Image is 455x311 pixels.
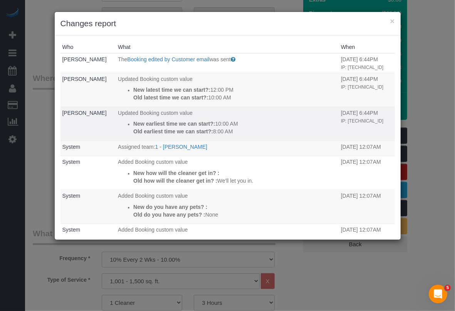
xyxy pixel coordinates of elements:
[60,224,116,258] td: Who
[62,193,81,199] a: System
[339,224,395,258] td: When
[116,190,339,224] td: What
[445,285,451,291] span: 5
[390,17,395,25] button: ×
[55,12,401,240] sui-modal: Changes report
[60,156,116,190] td: Who
[116,156,339,190] td: What
[133,121,215,127] strong: New earliest time we can start?:
[60,190,116,224] td: Who
[60,107,116,141] td: Who
[118,227,188,233] span: Added Booking custom value
[118,76,193,82] span: Updated Booking custom value
[429,285,447,303] iframe: Intercom live chat
[133,86,337,94] p: 12:00 PM
[133,120,337,128] p: 10:00 AM
[341,65,383,70] small: IP: [TECHNICAL_ID]
[155,144,207,150] a: 1 - [PERSON_NAME]
[339,41,395,53] th: When
[118,110,193,116] span: Updated Booking custom value
[133,87,210,93] strong: New latest time we can start?:
[133,177,337,185] p: We'll let you in.
[118,144,155,150] span: Assigned team:
[60,53,116,73] td: Who
[339,53,395,73] td: When
[339,73,395,107] td: When
[133,178,217,184] strong: Old how will the cleaner get in? :
[62,76,107,82] a: [PERSON_NAME]
[341,118,383,124] small: IP: [TECHNICAL_ID]
[62,56,107,62] a: [PERSON_NAME]
[339,156,395,190] td: When
[62,227,81,233] a: System
[133,204,207,210] strong: New do you have any pets? :
[339,107,395,141] td: When
[116,224,339,258] td: What
[133,170,219,176] strong: New how will the cleaner get in? :
[118,193,188,199] span: Added Booking custom value
[118,56,127,62] span: The
[60,41,116,53] th: Who
[62,110,107,116] a: [PERSON_NAME]
[118,159,188,165] span: Added Booking custom value
[133,94,208,101] strong: Old latest time we can start?:
[133,212,205,218] strong: Old do you have any pets? :
[60,141,116,156] td: Who
[339,190,395,224] td: When
[133,211,337,219] p: None
[62,159,81,165] a: System
[116,73,339,107] td: What
[60,18,395,29] h3: Changes report
[339,141,395,156] td: When
[60,73,116,107] td: Who
[133,128,213,134] strong: Old earliest time we can start?:
[210,56,231,62] span: was sent
[127,56,209,62] a: Booking edited by Customer email
[116,107,339,141] td: What
[116,53,339,73] td: What
[62,144,81,150] a: System
[116,141,339,156] td: What
[341,84,383,90] small: IP: [TECHNICAL_ID]
[116,41,339,53] th: What
[133,94,337,101] p: 10:00 AM
[133,128,337,135] p: 8:00 AM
